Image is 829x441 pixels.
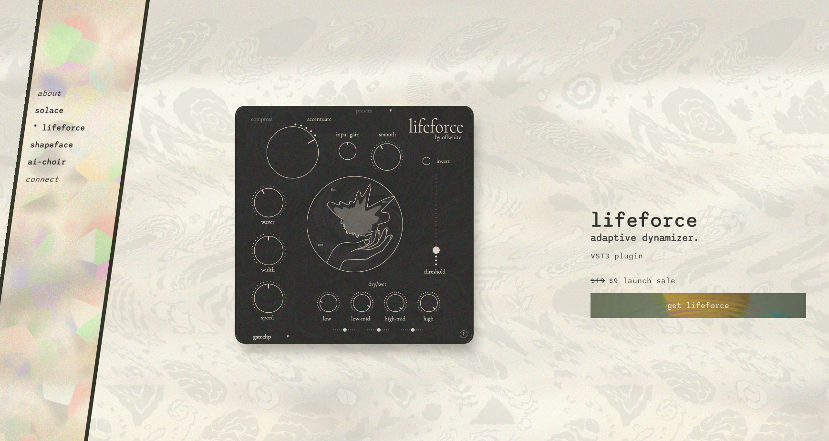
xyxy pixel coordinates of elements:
[235,106,474,344] img: lifeforce2.c81878d3.png
[491,365,644,418] p: If you can't already tell, I like when things are a bit off. I get excited by rough edges, rawnes...
[609,276,675,286] p: $9 launch sale
[591,251,643,261] p: VST3 plugin
[25,174,60,184] button: connect
[32,123,86,133] button: * lifeforce
[34,106,64,115] button: solace
[27,157,67,167] button: ai-choir
[30,140,74,150] button: shapeface
[591,293,806,318] a: get lifeforce
[591,232,699,244] h3: adaptive dynamizer.
[514,430,545,441] span: #FFFFFF
[37,89,62,98] button: about
[591,123,698,232] h2: lifeforce
[490,411,525,422] span: offwhite
[591,276,605,286] p: $19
